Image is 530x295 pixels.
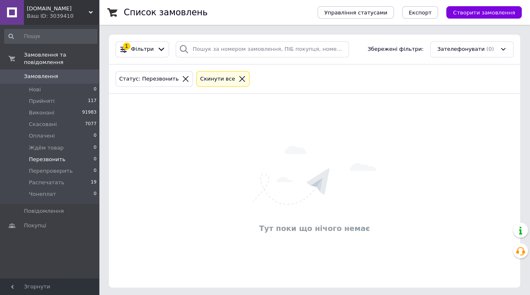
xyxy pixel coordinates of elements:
[94,144,97,152] span: 0
[131,45,154,53] span: Фільтри
[82,109,97,117] span: 91983
[29,167,73,175] span: Перепроверить
[94,190,97,198] span: 0
[24,73,58,80] span: Замовлення
[27,12,99,20] div: Ваш ID: 3039410
[29,144,64,152] span: Ждём товар
[91,179,97,186] span: 19
[438,9,522,15] a: Створити замовлення
[118,75,180,83] div: Статус: Перезвонить
[318,6,394,19] button: Управління статусами
[123,43,130,50] div: 1
[367,45,424,53] span: Збережені фільтри:
[29,86,41,93] span: Нові
[402,6,438,19] button: Експорт
[94,86,97,93] span: 0
[29,156,66,163] span: Перезвонить
[29,121,57,128] span: Скасовані
[94,156,97,163] span: 0
[29,98,54,105] span: Прийняті
[4,29,97,44] input: Пошук
[24,222,46,229] span: Покупці
[29,132,55,140] span: Оплачені
[113,223,516,233] div: Тут поки що нічого немає
[27,5,89,12] span: OGOROD.NET.UA
[486,46,494,52] span: (0)
[124,7,207,17] h1: Список замовлень
[29,190,56,198] span: Чонеплат
[409,10,432,16] span: Експорт
[324,10,387,16] span: Управління статусами
[453,10,515,16] span: Створити замовлення
[29,179,64,186] span: Распечатать
[437,45,485,53] span: Зателефонувати
[176,41,349,57] input: Пошук за номером замовлення, ПІБ покупця, номером телефону, Email, номером накладної
[88,98,97,105] span: 117
[446,6,522,19] button: Створити замовлення
[94,167,97,175] span: 0
[94,132,97,140] span: 0
[29,109,54,117] span: Виконані
[85,121,97,128] span: 7077
[198,75,237,83] div: Cкинути все
[24,51,99,66] span: Замовлення та повідомлення
[24,207,64,215] span: Повідомлення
